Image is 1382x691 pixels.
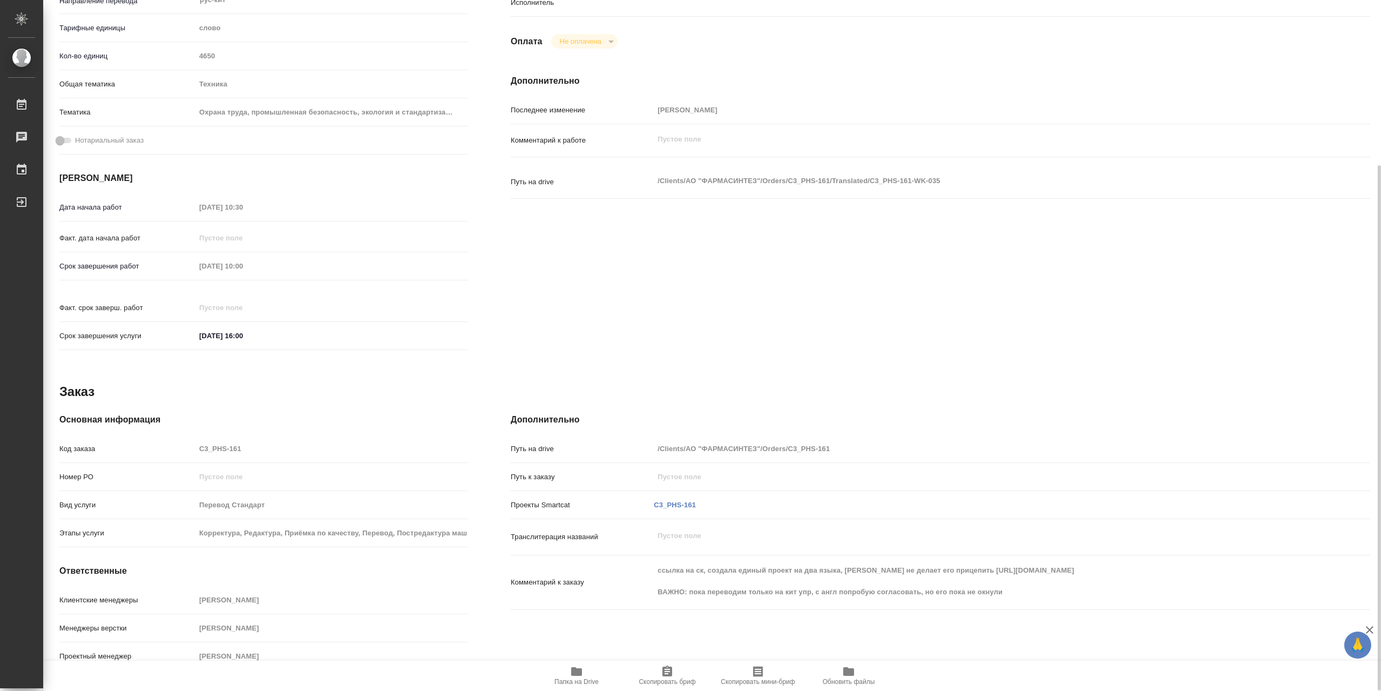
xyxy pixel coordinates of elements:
[195,469,468,485] input: Пустое поле
[511,532,654,542] p: Транслитерация названий
[195,525,468,541] input: Пустое поле
[654,561,1298,601] textarea: ссылка на ск, создала единый проект на два языка, [PERSON_NAME] не делает его прицепить [URL][DOM...
[654,102,1298,118] input: Пустое поле
[59,107,195,118] p: Тематика
[59,383,94,400] h2: Заказ
[195,103,468,122] div: Охрана труда, промышленная безопасность, экология и стандартизация
[721,678,795,686] span: Скопировать мини-бриф
[195,19,468,37] div: слово
[59,233,195,244] p: Факт. дата начала работ
[654,441,1298,457] input: Пустое поле
[195,328,290,344] input: ✎ Введи что-нибудь
[654,172,1298,190] textarea: /Clients/АО "ФАРМАСИНТЕЗ"/Orders/C3_PHS-161/Translated/C3_PHS-161-WK-035
[195,620,468,636] input: Пустое поле
[654,469,1298,485] input: Пустое поле
[195,258,290,274] input: Пустое поле
[195,441,468,457] input: Пустое поле
[59,565,468,578] h4: Ответственные
[59,444,195,454] p: Код заказа
[511,444,654,454] p: Путь на drive
[59,651,195,662] p: Проектный менеджер
[511,500,654,511] p: Проекты Smartcat
[622,661,713,691] button: Скопировать бриф
[59,472,195,482] p: Номер РО
[195,648,468,664] input: Пустое поле
[1349,634,1367,656] span: 🙏
[531,661,622,691] button: Папка на Drive
[557,37,605,46] button: Не оплачена
[195,300,290,316] input: Пустое поле
[511,35,543,48] h4: Оплата
[511,577,654,588] p: Комментарий к заказу
[195,592,468,608] input: Пустое поле
[59,623,195,634] p: Менеджеры верстки
[511,472,654,482] p: Путь к заказу
[554,678,599,686] span: Папка на Drive
[59,528,195,539] p: Этапы услуги
[511,135,654,146] p: Комментарий к работе
[195,75,468,93] div: Техника
[59,303,195,313] p: Факт. срок заверш. работ
[823,678,875,686] span: Обновить файлы
[195,48,468,64] input: Пустое поле
[59,413,468,426] h4: Основная информация
[59,79,195,90] p: Общая тематика
[511,105,654,116] p: Последнее изменение
[639,678,695,686] span: Скопировать бриф
[195,497,468,513] input: Пустое поле
[59,595,195,606] p: Клиентские менеджеры
[511,413,1370,426] h4: Дополнительно
[195,230,290,246] input: Пустое поле
[59,261,195,272] p: Срок завершения работ
[654,501,696,509] a: C3_PHS-161
[1344,632,1371,659] button: 🙏
[803,661,894,691] button: Обновить файлы
[713,661,803,691] button: Скопировать мини-бриф
[195,199,290,215] input: Пустое поле
[59,202,195,213] p: Дата начала работ
[59,23,195,33] p: Тарифные единицы
[511,177,654,187] p: Путь на drive
[551,34,618,49] div: Не оплачена
[59,51,195,62] p: Кол-во единиц
[59,500,195,511] p: Вид услуги
[59,331,195,341] p: Срок завершения услуги
[511,75,1370,88] h4: Дополнительно
[59,172,468,185] h4: [PERSON_NAME]
[75,135,144,146] span: Нотариальный заказ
